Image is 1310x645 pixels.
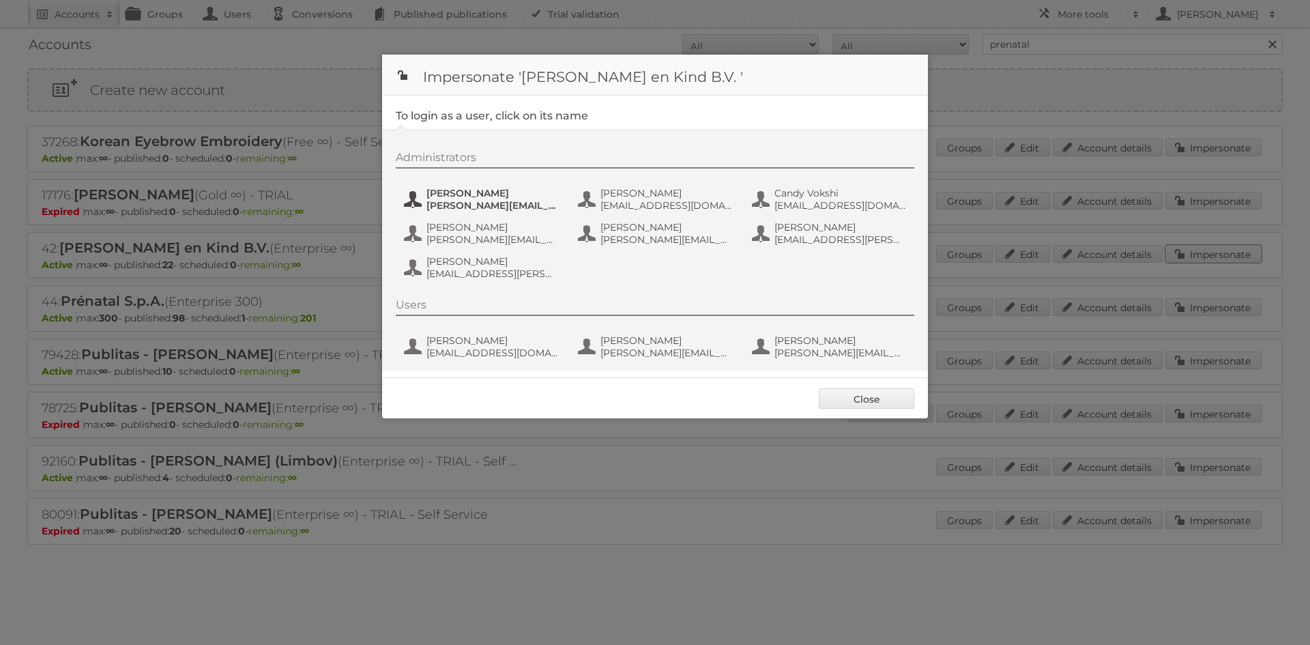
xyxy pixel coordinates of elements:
[774,187,907,199] span: Candy Vokshi
[403,220,563,247] button: [PERSON_NAME] [PERSON_NAME][EMAIL_ADDRESS][DOMAIN_NAME]
[403,186,563,213] button: [PERSON_NAME] [PERSON_NAME][EMAIL_ADDRESS][DOMAIN_NAME]
[426,187,559,199] span: [PERSON_NAME]
[426,347,559,359] span: [EMAIL_ADDRESS][DOMAIN_NAME]
[600,199,733,212] span: [EMAIL_ADDRESS][DOMAIN_NAME]
[426,334,559,347] span: [PERSON_NAME]
[600,347,733,359] span: [PERSON_NAME][EMAIL_ADDRESS][DOMAIN_NAME]
[577,186,737,213] button: [PERSON_NAME] [EMAIL_ADDRESS][DOMAIN_NAME]
[426,233,559,246] span: [PERSON_NAME][EMAIL_ADDRESS][DOMAIN_NAME]
[396,298,914,316] div: Users
[426,221,559,233] span: [PERSON_NAME]
[751,186,911,213] button: Candy Vokshi [EMAIL_ADDRESS][DOMAIN_NAME]
[396,151,914,169] div: Administrators
[774,347,907,359] span: [PERSON_NAME][EMAIL_ADDRESS][PERSON_NAME][DOMAIN_NAME]
[774,199,907,212] span: [EMAIL_ADDRESS][DOMAIN_NAME]
[774,233,907,246] span: [EMAIL_ADDRESS][PERSON_NAME][DOMAIN_NAME]
[600,233,733,246] span: [PERSON_NAME][EMAIL_ADDRESS][DOMAIN_NAME]
[600,334,733,347] span: [PERSON_NAME]
[426,199,559,212] span: [PERSON_NAME][EMAIL_ADDRESS][DOMAIN_NAME]
[426,268,559,280] span: [EMAIL_ADDRESS][PERSON_NAME][DOMAIN_NAME]
[577,220,737,247] button: [PERSON_NAME] [PERSON_NAME][EMAIL_ADDRESS][DOMAIN_NAME]
[403,254,563,281] button: [PERSON_NAME] [EMAIL_ADDRESS][PERSON_NAME][DOMAIN_NAME]
[403,333,563,360] button: [PERSON_NAME] [EMAIL_ADDRESS][DOMAIN_NAME]
[774,221,907,233] span: [PERSON_NAME]
[600,187,733,199] span: [PERSON_NAME]
[751,220,911,247] button: [PERSON_NAME] [EMAIL_ADDRESS][PERSON_NAME][DOMAIN_NAME]
[396,109,588,122] legend: To login as a user, click on its name
[577,333,737,360] button: [PERSON_NAME] [PERSON_NAME][EMAIL_ADDRESS][DOMAIN_NAME]
[819,388,914,409] a: Close
[751,333,911,360] button: [PERSON_NAME] [PERSON_NAME][EMAIL_ADDRESS][PERSON_NAME][DOMAIN_NAME]
[382,55,928,96] h1: Impersonate '[PERSON_NAME] en Kind B.V. '
[600,221,733,233] span: [PERSON_NAME]
[426,255,559,268] span: [PERSON_NAME]
[774,334,907,347] span: [PERSON_NAME]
